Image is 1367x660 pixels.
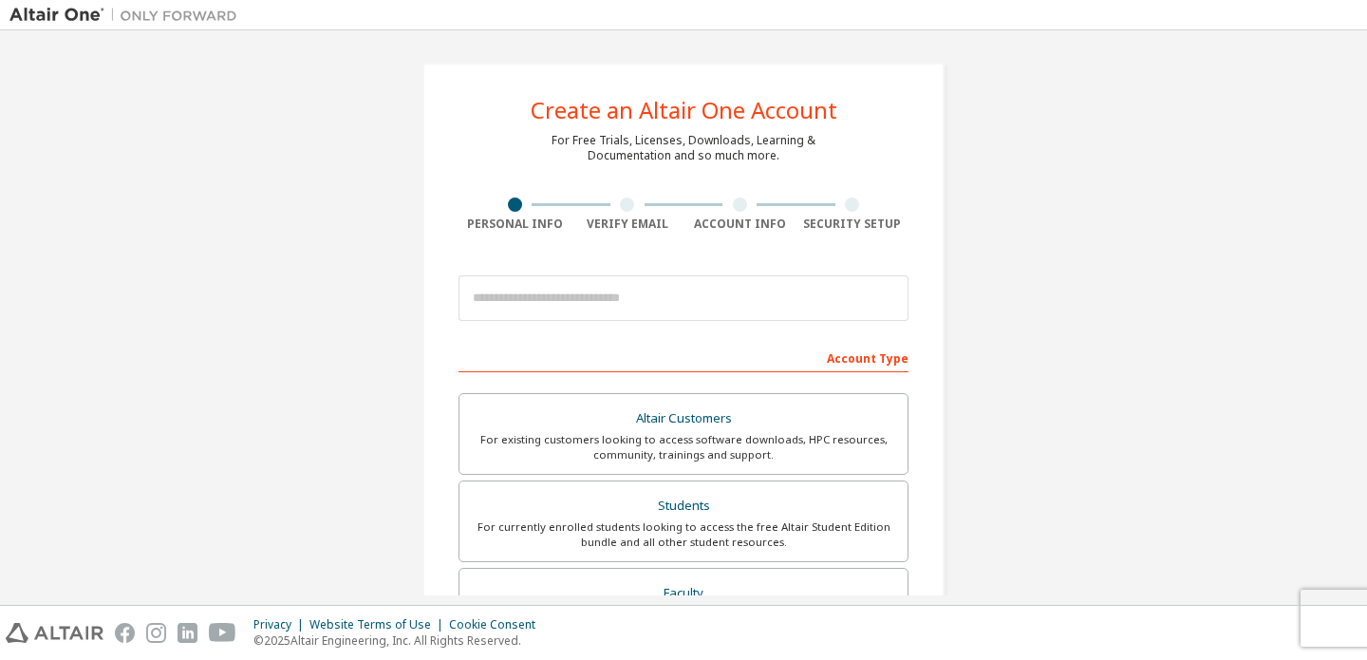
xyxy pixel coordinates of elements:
div: Altair Customers [471,405,896,432]
img: instagram.svg [146,623,166,643]
div: Create an Altair One Account [531,99,837,122]
img: linkedin.svg [178,623,197,643]
img: facebook.svg [115,623,135,643]
div: Security Setup [796,217,909,232]
div: Verify Email [571,217,684,232]
div: Faculty [471,580,896,607]
div: For Free Trials, Licenses, Downloads, Learning & Documentation and so much more. [552,133,815,163]
div: Personal Info [459,217,571,232]
div: Privacy [253,617,309,632]
div: Account Type [459,342,908,372]
div: Website Terms of Use [309,617,449,632]
p: © 2025 Altair Engineering, Inc. All Rights Reserved. [253,632,547,649]
img: altair_logo.svg [6,623,103,643]
div: Students [471,493,896,519]
div: For existing customers looking to access software downloads, HPC resources, community, trainings ... [471,432,896,462]
img: youtube.svg [209,623,236,643]
div: Account Info [683,217,796,232]
div: For currently enrolled students looking to access the free Altair Student Edition bundle and all ... [471,519,896,550]
img: Altair One [9,6,247,25]
div: Cookie Consent [449,617,547,632]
